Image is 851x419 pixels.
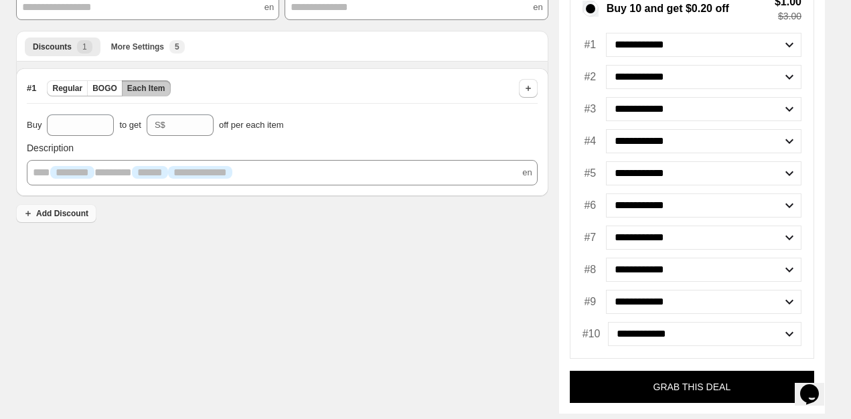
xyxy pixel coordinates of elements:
[27,141,74,155] span: Description
[775,11,801,21] span: $3.00
[155,118,165,132] div: S$
[583,199,598,212] span: #6
[127,83,165,94] span: Each Item
[111,41,164,52] span: More Settings
[583,38,598,52] span: #1
[82,41,87,52] span: 1
[795,365,838,406] iframe: chat widget
[533,1,542,14] span: en
[607,2,729,15] span: Buy 10 and get $0.20 off
[36,208,88,219] span: Add Discount
[570,371,814,403] button: GRAB THIS DEAL
[583,327,600,341] span: #10
[27,118,42,132] span: Buy
[583,295,598,309] span: #9
[583,263,598,276] span: #8
[583,135,598,148] span: #4
[16,204,96,223] button: Add Discount
[583,231,598,244] span: #7
[119,118,141,132] span: to get
[122,80,171,96] button: Each Item
[219,118,284,132] span: off per each item
[583,102,598,116] span: #3
[87,80,123,96] button: BOGO
[522,166,532,179] span: en
[52,83,82,94] span: Regular
[92,83,117,94] span: BOGO
[583,167,598,180] span: #5
[175,41,179,52] span: 5
[583,1,599,17] input: Buy 10 and get $0.20 off
[583,70,598,84] span: #2
[47,80,88,96] button: Regular
[27,82,36,95] span: # 1
[33,41,72,52] span: Discounts
[264,1,274,14] span: en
